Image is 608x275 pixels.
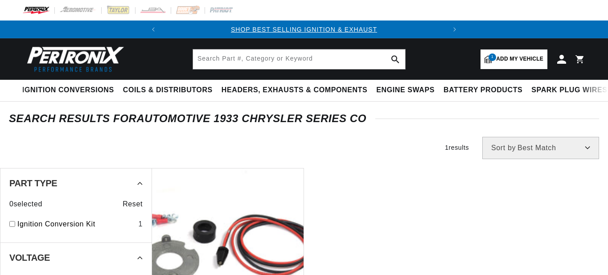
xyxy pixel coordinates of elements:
a: 1Add my vehicle [481,49,547,69]
summary: Headers, Exhausts & Components [217,80,372,101]
a: Ignition Conversion Kit [17,218,135,230]
span: Spark Plug Wires [531,86,607,95]
div: Announcement [162,25,446,34]
div: 1 of 2 [162,25,446,34]
summary: Coils & Distributors [119,80,217,101]
span: Voltage [9,253,50,262]
span: Engine Swaps [376,86,435,95]
span: Headers, Exhausts & Components [222,86,367,95]
span: Ignition Conversions [22,86,114,95]
div: 1 [138,218,143,230]
span: Sort by [491,144,516,152]
select: Sort by [482,137,599,159]
input: Search Part #, Category or Keyword [193,49,405,69]
a: SHOP BEST SELLING IGNITION & EXHAUST [231,26,377,33]
summary: Engine Swaps [372,80,439,101]
span: Reset [123,198,143,210]
span: Add my vehicle [496,55,543,63]
button: Translation missing: en.sections.announcements.previous_announcement [144,21,162,38]
span: Battery Products [444,86,522,95]
span: Part Type [9,179,57,188]
img: Pertronix [22,44,125,74]
span: 1 [489,53,496,61]
span: 0 selected [9,198,42,210]
button: Translation missing: en.sections.announcements.next_announcement [446,21,464,38]
div: SEARCH RESULTS FOR Automotive 1933 Chrysler Series CO [9,114,599,123]
summary: Battery Products [439,80,527,101]
summary: Ignition Conversions [22,80,119,101]
button: search button [386,49,405,69]
span: 1 results [445,144,469,151]
span: Coils & Distributors [123,86,213,95]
